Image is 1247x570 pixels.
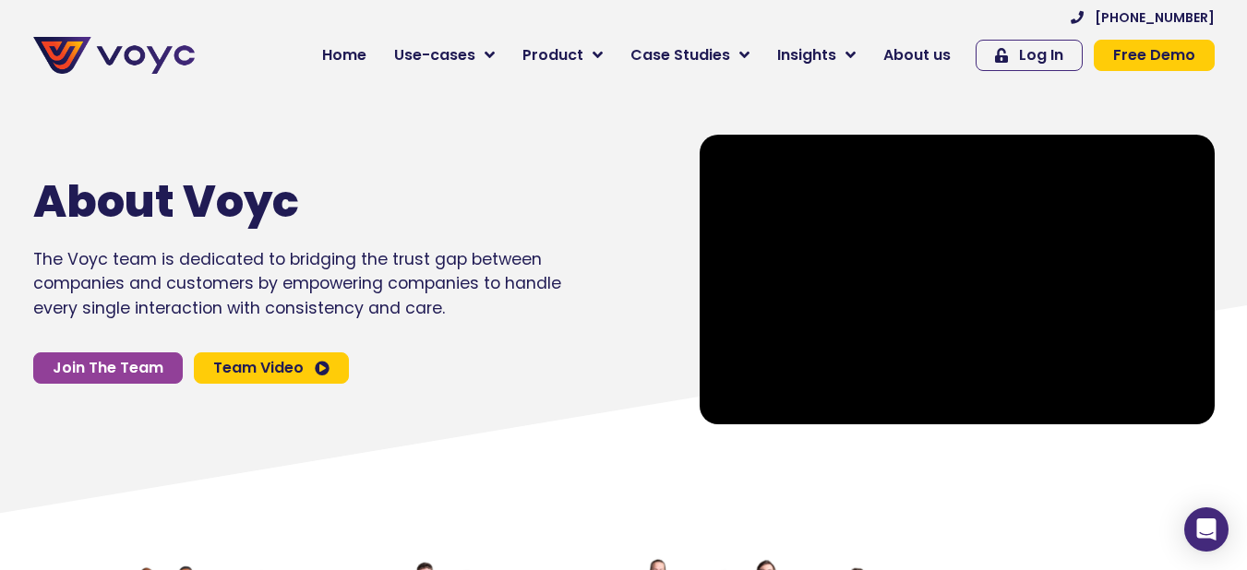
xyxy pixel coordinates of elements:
[33,175,506,229] h1: About Voyc
[630,44,730,66] span: Case Studies
[322,44,366,66] span: Home
[700,135,1215,424] iframe: youtube Video Player
[617,37,763,74] a: Case Studies
[33,37,195,74] img: voyc-full-logo
[883,44,951,66] span: About us
[1071,11,1215,24] a: [PHONE_NUMBER]
[33,352,183,384] a: Join The Team
[33,247,561,320] p: The Voyc team is dedicated to bridging the trust gap between companies and customers by empowerin...
[522,44,583,66] span: Product
[1113,48,1195,63] span: Free Demo
[194,352,349,384] a: Team Video
[777,44,836,66] span: Insights
[53,361,163,375] span: Join The Team
[1019,48,1063,63] span: Log In
[763,37,869,74] a: Insights
[213,361,304,375] span: Team Video
[380,37,509,74] a: Use-cases
[1094,40,1215,71] a: Free Demo
[1095,11,1215,24] span: [PHONE_NUMBER]
[308,37,380,74] a: Home
[869,37,965,74] a: About us
[976,40,1083,71] a: Log In
[394,44,475,66] span: Use-cases
[1184,507,1229,552] div: Open Intercom Messenger
[509,37,617,74] a: Product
